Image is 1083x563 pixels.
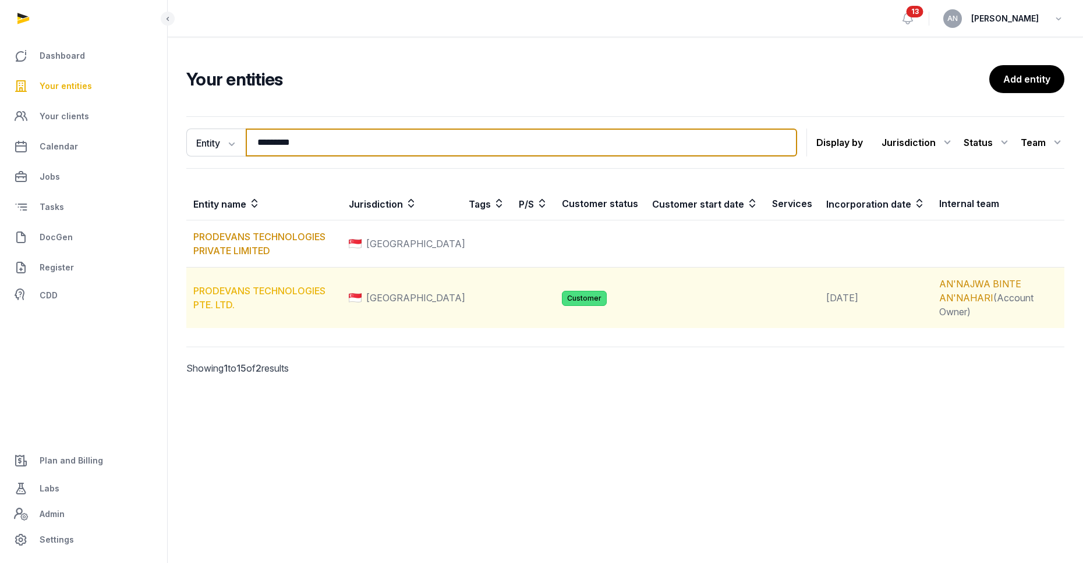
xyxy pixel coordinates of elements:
[193,285,325,311] a: PRODEVANS TECHNOLOGIES PTE. LTD.
[40,454,103,468] span: Plan and Billing
[816,133,863,152] p: Display by
[9,223,158,251] a: DocGen
[9,102,158,130] a: Your clients
[366,291,465,305] span: [GEOGRAPHIC_DATA]
[819,187,932,220] th: Incorporation date
[186,69,989,90] h2: Your entities
[40,49,85,63] span: Dashboard
[9,475,158,503] a: Labs
[40,288,58,302] span: CDD
[947,15,958,22] span: AN
[40,261,74,275] span: Register
[9,193,158,221] a: Tasks
[943,9,962,28] button: AN
[907,6,923,17] span: 13
[40,200,64,214] span: Tasks
[9,284,158,307] a: CDD
[9,447,158,475] a: Plan and Billing
[939,277,1057,319] div: (Account Owner)
[971,12,1039,26] span: [PERSON_NAME]
[939,278,1021,304] a: AN'NAJWA BINTE AN'NAHARI
[40,230,73,244] span: DocGen
[256,362,261,374] span: 2
[40,507,65,521] span: Admin
[186,347,392,389] p: Showing to of results
[224,362,228,374] span: 1
[193,231,325,256] a: PRODEVANS TECHNOLOGIES PRIVATE LIMITED
[9,503,158,526] a: Admin
[964,133,1011,152] div: Status
[562,291,607,306] span: Customer
[9,72,158,100] a: Your entities
[9,163,158,191] a: Jobs
[40,170,60,184] span: Jobs
[932,187,1064,220] th: Internal team
[9,133,158,161] a: Calendar
[462,187,512,220] th: Tags
[366,237,465,251] span: [GEOGRAPHIC_DATA]
[40,533,74,547] span: Settings
[40,482,59,496] span: Labs
[40,79,92,93] span: Your entities
[989,65,1064,93] a: Add entity
[1021,133,1064,152] div: Team
[9,254,158,281] a: Register
[819,268,932,329] td: [DATE]
[236,362,246,374] span: 15
[765,187,819,220] th: Services
[512,187,555,220] th: P/S
[40,109,89,123] span: Your clients
[555,187,645,220] th: Customer status
[186,187,342,220] th: Entity name
[9,526,158,554] a: Settings
[40,140,78,154] span: Calendar
[342,187,462,220] th: Jurisdiction
[882,133,954,152] div: Jurisdiction
[645,187,765,220] th: Customer start date
[9,42,158,70] a: Dashboard
[186,129,246,156] button: Entity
